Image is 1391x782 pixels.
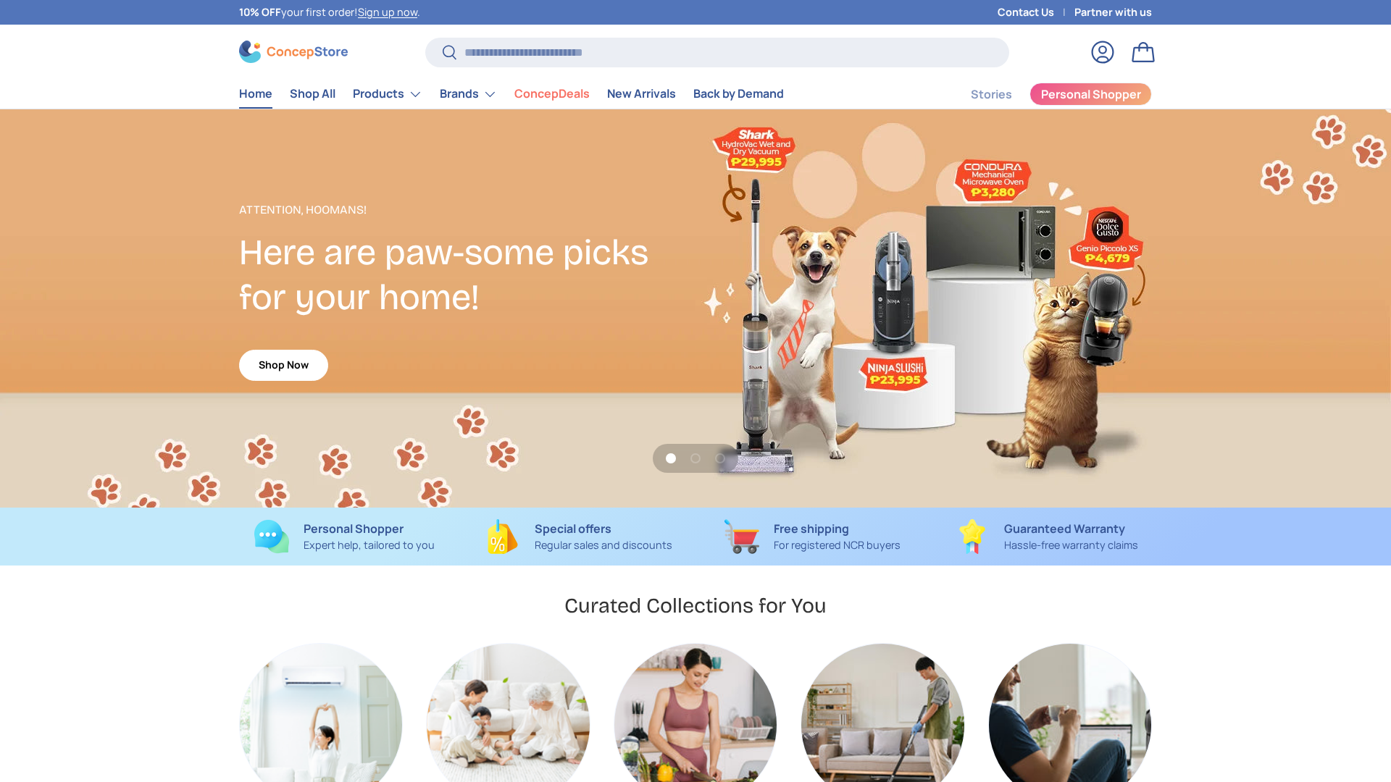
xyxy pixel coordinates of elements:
nav: Secondary [936,80,1152,109]
h2: Here are paw-some picks for your home! [239,230,695,320]
p: Regular sales and discounts [535,537,672,553]
span: Personal Shopper [1041,88,1141,100]
img: ConcepStore [239,41,348,63]
a: Sign up now [358,5,417,19]
a: Home [239,80,272,108]
p: Expert help, tailored to you [304,537,435,553]
a: New Arrivals [607,80,676,108]
p: Hassle-free warranty claims [1004,537,1138,553]
a: Products [353,80,422,109]
a: Special offers Regular sales and discounts [473,519,684,554]
a: Shop All [290,80,335,108]
a: Free shipping For registered NCR buyers [707,519,918,554]
strong: 10% OFF [239,5,281,19]
a: Shop Now [239,350,328,381]
strong: Personal Shopper [304,521,404,537]
strong: Special offers [535,521,611,537]
a: Personal Shopper [1029,83,1152,106]
summary: Products [344,80,431,109]
summary: Brands [431,80,506,109]
a: ConcepDeals [514,80,590,108]
p: Attention, Hoomans! [239,201,695,219]
strong: Guaranteed Warranty [1004,521,1125,537]
strong: Free shipping [774,521,849,537]
a: Personal Shopper Expert help, tailored to you [239,519,450,554]
a: Guaranteed Warranty Hassle-free warranty claims [941,519,1152,554]
p: For registered NCR buyers [774,537,901,553]
a: Brands [440,80,497,109]
a: Contact Us [998,4,1074,20]
h2: Curated Collections for You [564,592,827,619]
nav: Primary [239,80,784,109]
p: your first order! . [239,4,420,20]
a: Partner with us [1074,4,1152,20]
a: Stories [971,80,1012,109]
a: Back by Demand [693,80,784,108]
